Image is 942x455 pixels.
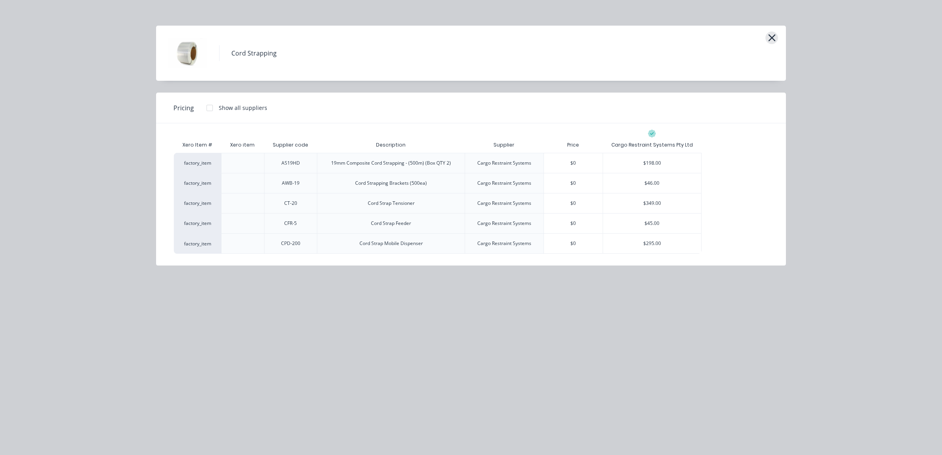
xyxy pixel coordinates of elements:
[174,193,221,213] div: factory_item
[219,104,267,112] div: Show all suppliers
[168,33,207,73] img: Cord Strapping
[544,234,603,253] div: $0
[371,220,411,227] div: Cord Strap Feeder
[281,160,300,167] div: AS19HD
[281,240,300,247] div: CPD-200
[477,160,531,167] div: Cargo Restraint Systems
[282,180,300,187] div: AWB-19
[603,193,702,213] div: $349.00
[174,173,221,193] div: factory_item
[174,153,221,173] div: factory_item
[174,137,221,153] div: Xero Item #
[266,135,315,155] div: Supplier code
[477,180,531,187] div: Cargo Restraint Systems
[544,137,603,153] div: Price
[370,135,412,155] div: Description
[368,200,415,207] div: Cord Strap Tensioner
[173,103,194,113] span: Pricing
[331,160,451,167] div: 19mm Composite Cord Strapping - (500m) (Box QTY 2)
[174,233,221,254] div: factory_item
[603,173,702,193] div: $46.00
[284,220,297,227] div: CFR-5
[284,200,297,207] div: CT-20
[174,213,221,233] div: factory_item
[544,173,603,193] div: $0
[544,153,603,173] div: $0
[544,214,603,233] div: $0
[224,135,261,155] div: Xero item
[355,180,427,187] div: Cord Strapping Brackets (500ea)
[477,220,531,227] div: Cargo Restraint Systems
[544,193,603,213] div: $0
[603,214,702,233] div: $45.00
[477,200,531,207] div: Cargo Restraint Systems
[487,135,521,155] div: Supplier
[477,240,531,247] div: Cargo Restraint Systems
[603,234,702,253] div: $295.00
[231,48,277,58] div: Cord Strapping
[611,141,693,149] div: Cargo Restraint Systems Pty Ltd
[359,240,423,247] div: Cord Strap Mobile Dispenser
[603,153,702,173] div: $198.00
